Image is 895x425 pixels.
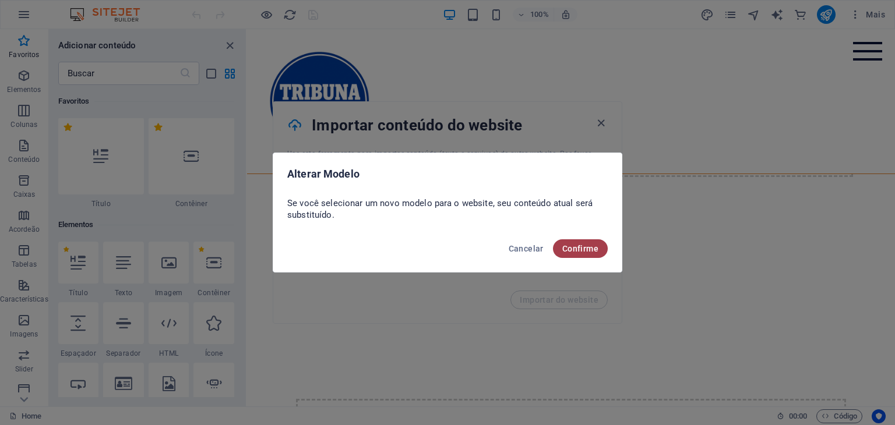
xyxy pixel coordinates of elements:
[553,239,608,258] button: Confirme
[504,239,548,258] button: Cancelar
[287,167,608,181] h2: Alterar Modelo
[509,244,544,253] span: Cancelar
[562,244,598,253] span: Confirme
[287,197,608,221] p: Se você selecionar um novo modelo para o website, seu conteúdo atual será substituído.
